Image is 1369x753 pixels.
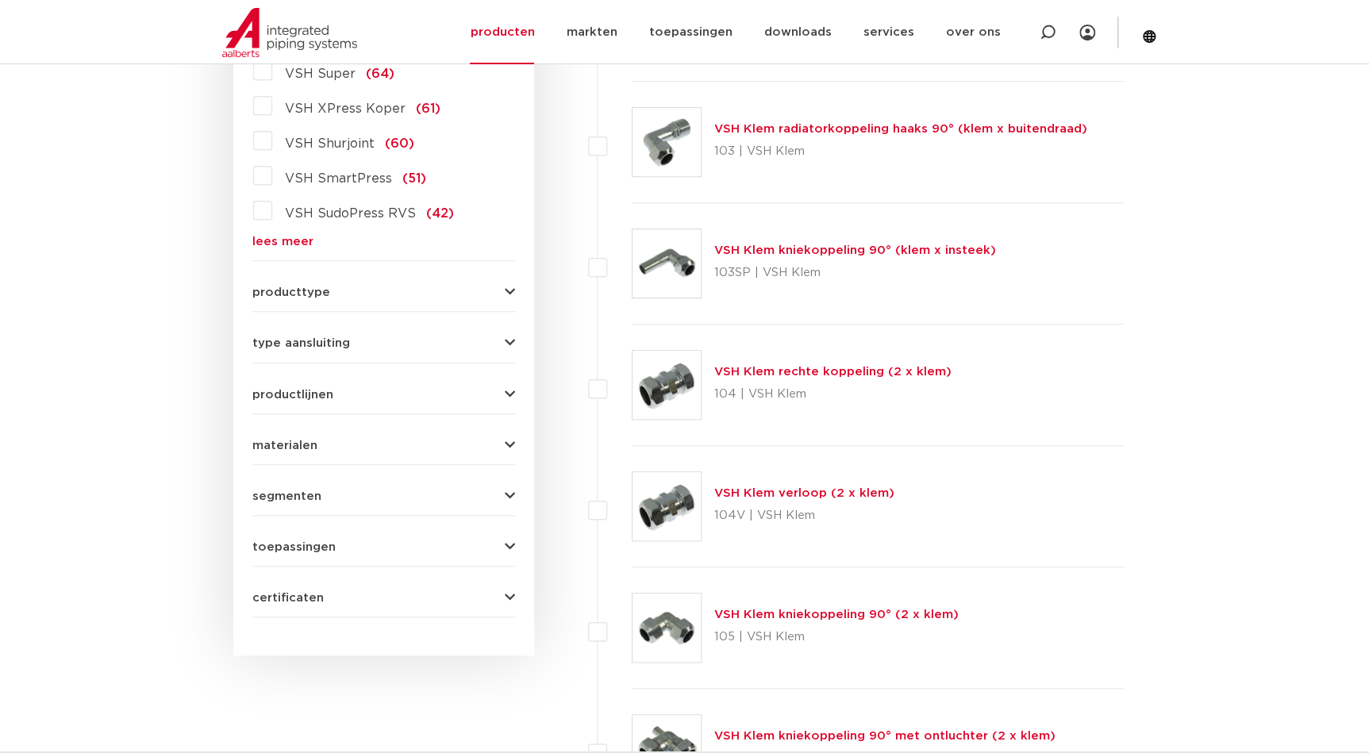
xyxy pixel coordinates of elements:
[714,366,952,378] a: VSH Klem rechte koppeling (2 x klem)
[633,351,701,419] img: Thumbnail for VSH Klem rechte koppeling (2 x klem)
[385,137,414,150] span: (60)
[252,490,321,502] span: segmenten
[252,541,515,553] button: toepassingen
[416,102,440,115] span: (61)
[633,472,701,540] img: Thumbnail for VSH Klem verloop (2 x klem)
[252,286,515,298] button: producttype
[714,139,1087,164] p: 103 | VSH Klem
[252,337,515,349] button: type aansluiting
[366,67,394,80] span: (64)
[633,594,701,662] img: Thumbnail for VSH Klem kniekoppeling 90° (2 x klem)
[714,503,894,528] p: 104V | VSH Klem
[252,592,515,604] button: certificaten
[714,260,996,286] p: 103SP | VSH Klem
[285,137,375,150] span: VSH Shurjoint
[252,389,333,401] span: productlijnen
[714,487,894,499] a: VSH Klem verloop (2 x klem)
[252,286,330,298] span: producttype
[252,490,515,502] button: segmenten
[252,337,350,349] span: type aansluiting
[714,730,1056,742] a: VSH Klem kniekoppeling 90° met ontluchter (2 x klem)
[252,236,515,248] a: lees meer
[285,67,356,80] span: VSH Super
[402,172,426,185] span: (51)
[252,440,317,451] span: materialen
[285,102,406,115] span: VSH XPress Koper
[285,172,392,185] span: VSH SmartPress
[252,592,324,604] span: certificaten
[714,624,959,650] p: 105 | VSH Klem
[714,609,959,620] a: VSH Klem kniekoppeling 90° (2 x klem)
[252,541,336,553] span: toepassingen
[633,229,701,298] img: Thumbnail for VSH Klem kniekoppeling 90° (klem x insteek)
[252,440,515,451] button: materialen
[714,382,952,407] p: 104 | VSH Klem
[714,123,1087,135] a: VSH Klem radiatorkoppeling haaks 90° (klem x buitendraad)
[252,389,515,401] button: productlijnen
[426,207,454,220] span: (42)
[285,207,416,220] span: VSH SudoPress RVS
[714,244,996,256] a: VSH Klem kniekoppeling 90° (klem x insteek)
[633,108,701,176] img: Thumbnail for VSH Klem radiatorkoppeling haaks 90° (klem x buitendraad)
